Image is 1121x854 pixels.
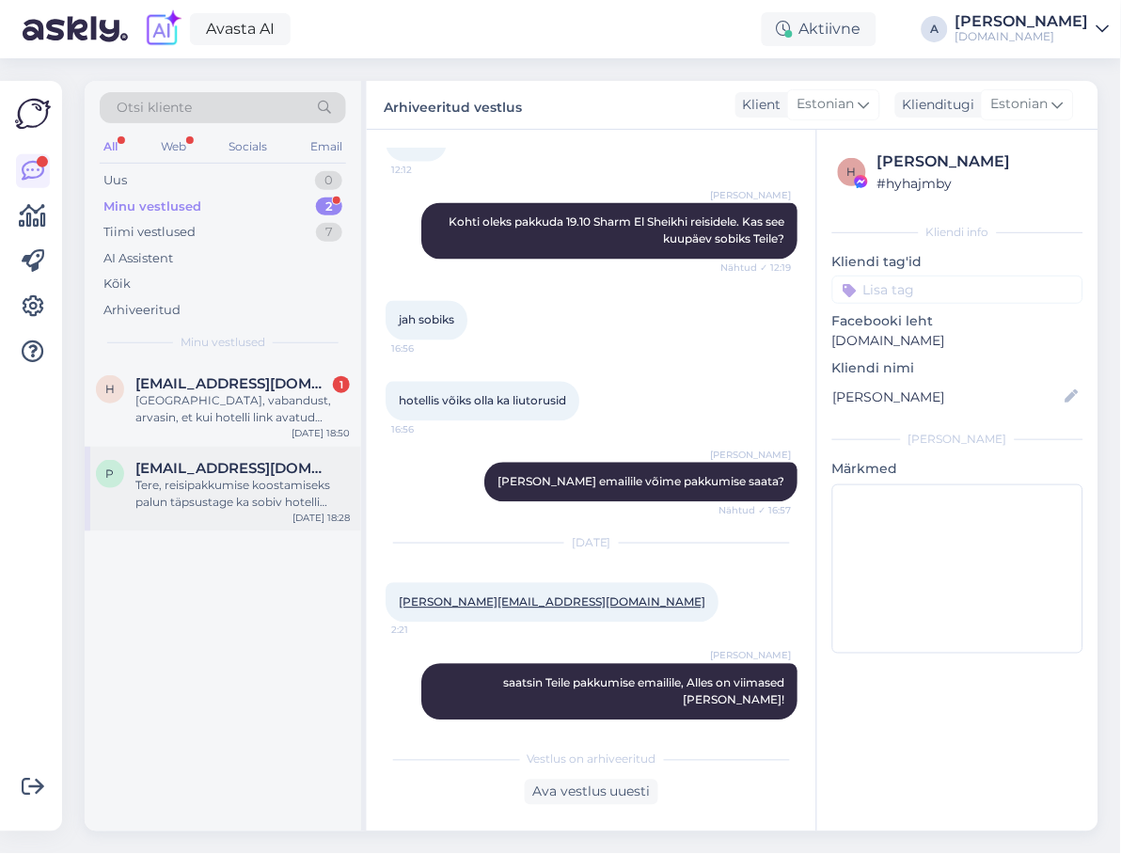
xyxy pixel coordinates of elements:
[135,392,350,426] div: [GEOGRAPHIC_DATA], vabandust, arvasin, et kui hotelli link avatud näitab see kohe ka teile ära.
[391,624,462,638] span: 2:21
[497,475,784,489] span: [PERSON_NAME] emailile võime pakkumise saata?
[955,29,1089,44] div: [DOMAIN_NAME]
[832,331,1083,351] p: [DOMAIN_NAME]
[105,382,115,396] span: h
[399,595,705,609] a: [PERSON_NAME][EMAIL_ADDRESS][DOMAIN_NAME]
[391,163,462,177] span: 12:12
[721,261,792,275] span: Nähtud ✓ 12:19
[711,649,792,663] span: [PERSON_NAME]
[832,276,1083,304] input: Lisa tag
[135,375,331,392] span: harrietkubi123@gmail.com
[135,460,331,477] span: pohjapoder70@gmail.com
[391,341,462,356] span: 16:56
[384,92,522,118] label: Arhiveeritud vestlus
[847,165,857,179] span: h
[190,13,291,45] a: Avasta AI
[955,14,1110,44] a: [PERSON_NAME][DOMAIN_NAME]
[711,188,792,202] span: [PERSON_NAME]
[955,14,1089,29] div: [PERSON_NAME]
[877,173,1078,194] div: # hyhajmby
[157,134,190,159] div: Web
[832,224,1083,241] div: Kliendi info
[316,223,342,242] div: 7
[832,431,1083,448] div: [PERSON_NAME]
[292,426,350,440] div: [DATE] 18:50
[832,311,1083,331] p: Facebooki leht
[399,394,566,408] span: hotellis võiks olla ka liutorusid
[135,477,350,511] div: Tere, reisipakkumise koostamiseks palun täpsustage ka sobiv hotelli kategooria, toitlustustüüp ni...
[307,134,346,159] div: Email
[103,301,181,320] div: Arhiveeritud
[832,358,1083,378] p: Kliendi nimi
[143,9,182,49] img: explore-ai
[106,467,115,481] span: p
[922,16,948,42] div: A
[719,503,792,517] span: Nähtud ✓ 16:57
[103,171,127,190] div: Uus
[225,134,271,159] div: Socials
[877,150,1078,173] div: [PERSON_NAME]
[391,422,462,436] span: 16:56
[181,334,265,351] span: Minu vestlused
[386,534,797,551] div: [DATE]
[895,95,975,115] div: Klienditugi
[15,96,51,132] img: Askly Logo
[797,94,855,115] span: Estonian
[503,676,787,707] span: saatsin Teile pakkumise emailile, Alles on viimased [PERSON_NAME]!
[117,98,192,118] span: Otsi kliente
[991,94,1049,115] span: Estonian
[525,780,658,805] div: Ava vestlus uuesti
[832,459,1083,479] p: Märkmed
[528,751,656,768] span: Vestlus on arhiveeritud
[103,275,131,293] div: Kõik
[735,95,782,115] div: Klient
[103,223,196,242] div: Tiimi vestlused
[103,249,173,268] div: AI Assistent
[399,313,454,327] span: jah sobiks
[315,171,342,190] div: 0
[711,448,792,462] span: [PERSON_NAME]
[832,252,1083,272] p: Kliendi tag'id
[100,134,121,159] div: All
[762,12,876,46] div: Aktiivne
[333,376,350,393] div: 1
[721,721,792,735] span: 9:51
[103,198,201,216] div: Minu vestlused
[292,511,350,525] div: [DATE] 18:28
[316,198,342,216] div: 2
[833,387,1062,407] input: Lisa nimi
[449,215,787,246] span: Kohti oleks pakkuda 19.10 Sharm El Sheikhi reisidele. Kas see kuupäev sobiks Teile?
